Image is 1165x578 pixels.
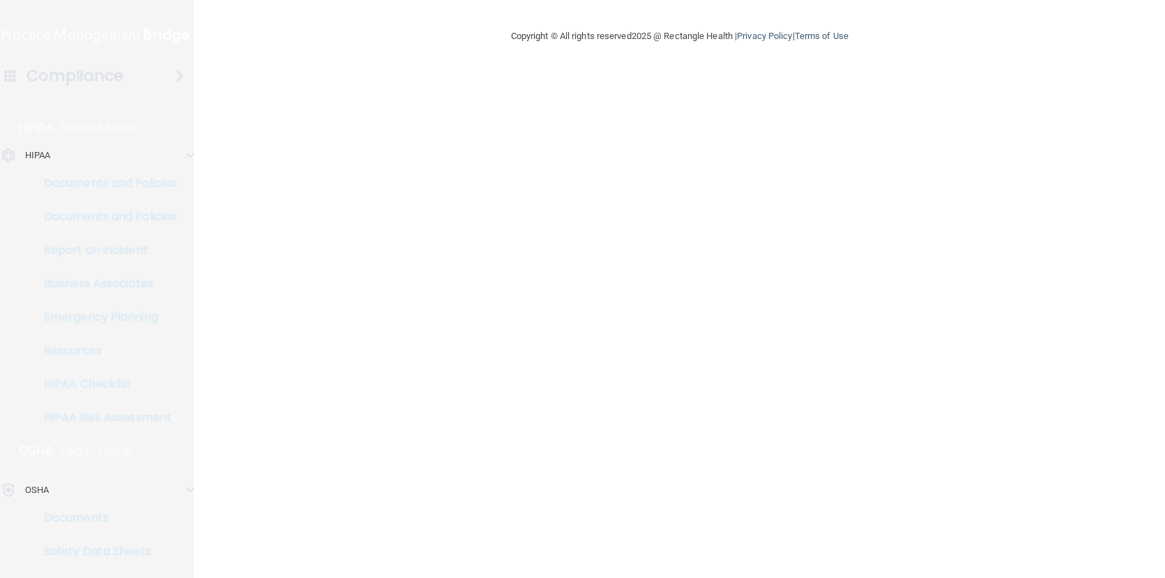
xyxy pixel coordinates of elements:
[9,511,199,525] p: Documents
[9,344,199,358] p: Resources
[9,210,199,224] p: Documents and Policies
[19,443,54,459] p: OSHA
[25,482,49,499] p: OSHA
[9,545,199,558] p: Safety Data Sheets
[795,31,848,41] a: Terms of Use
[2,22,192,50] img: PMB logo
[425,14,934,59] div: Copyright © All rights reserved 2025 @ Rectangle Health | |
[9,411,199,425] p: HIPAA Risk Assessment
[26,66,123,86] h4: Compliance
[737,31,792,41] a: Privacy Policy
[61,443,135,459] p: Learn More!
[25,147,51,164] p: HIPAA
[9,377,199,391] p: HIPAA Checklist
[9,176,199,190] p: Documents and Policies
[61,119,135,136] p: Learn More!
[19,119,54,136] p: HIPAA
[9,243,199,257] p: Report an Incident
[9,277,199,291] p: Business Associates
[9,310,199,324] p: Emergency Planning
